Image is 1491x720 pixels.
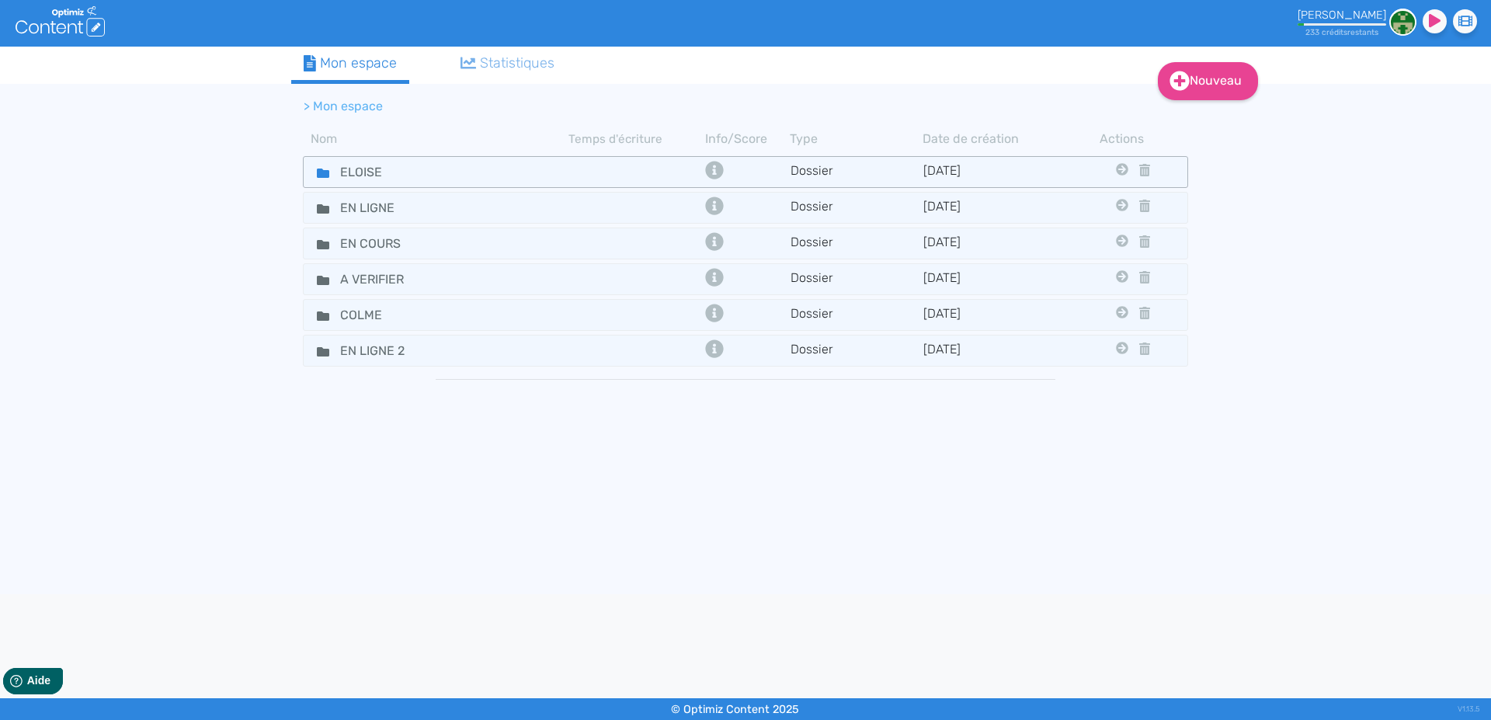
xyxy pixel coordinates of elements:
a: Nouveau [1158,62,1258,100]
td: Dossier [790,268,923,290]
span: s [1375,27,1378,37]
th: Type [790,130,923,148]
td: [DATE] [923,268,1055,290]
td: Dossier [790,339,923,362]
th: Temps d'écriture [568,130,701,148]
td: [DATE] [923,339,1055,362]
small: 233 crédit restant [1305,27,1378,37]
div: Statistiques [461,53,555,74]
td: [DATE] [923,197,1055,219]
div: V1.13.5 [1458,698,1479,720]
input: Nom de dossier [328,268,445,290]
th: Nom [303,130,568,148]
li: > Mon espace [304,97,383,116]
td: [DATE] [923,304,1055,326]
nav: breadcrumb [291,88,1068,125]
th: Date de création [923,130,1055,148]
input: Nom de dossier [328,232,445,255]
span: s [1343,27,1347,37]
span: Aide [79,12,103,25]
div: Mon espace [304,53,397,74]
img: 6adefb463699458b3a7e00f487fb9d6a [1389,9,1416,36]
small: © Optimiz Content 2025 [671,703,799,716]
th: Actions [1112,130,1132,148]
td: [DATE] [923,232,1055,255]
td: Dossier [790,232,923,255]
div: [PERSON_NAME] [1298,9,1386,22]
input: Nom de dossier [328,304,445,326]
a: Statistiques [448,47,568,80]
input: Nom de dossier [328,197,445,219]
td: Dossier [790,197,923,219]
a: Mon espace [291,47,409,84]
th: Info/Score [701,130,790,148]
input: Nom de dossier [328,161,445,183]
td: Dossier [790,304,923,326]
td: Dossier [790,161,923,183]
td: [DATE] [923,161,1055,183]
input: Nom de dossier [328,339,445,362]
